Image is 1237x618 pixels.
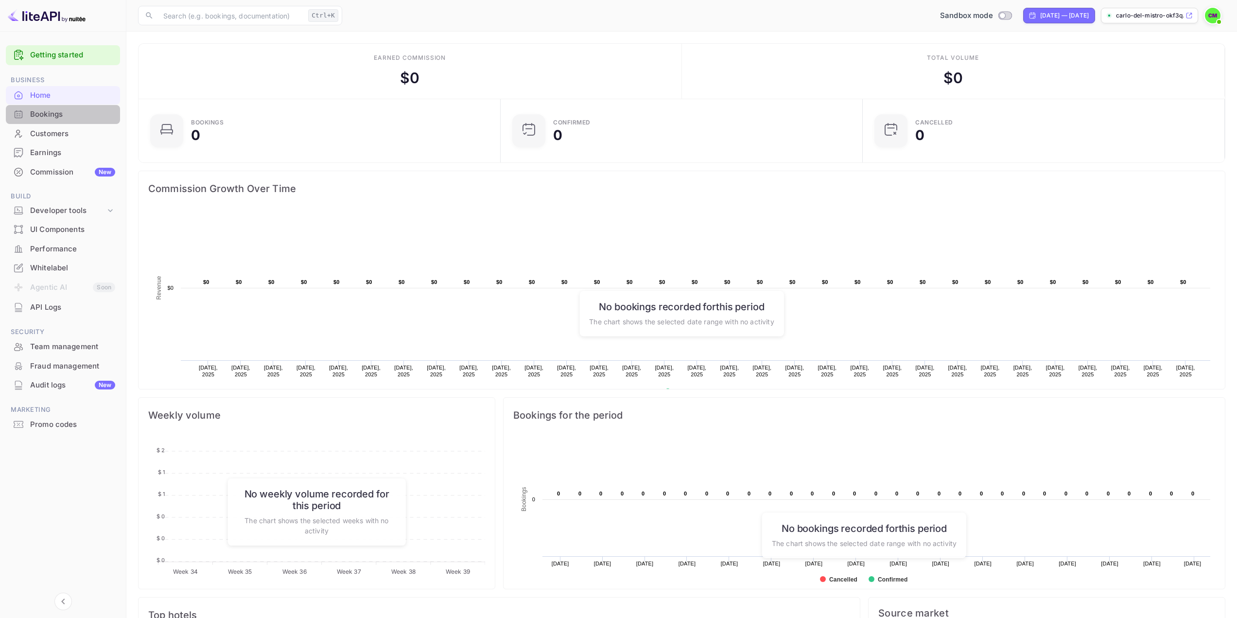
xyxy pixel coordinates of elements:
[158,469,165,476] tspan: $ 1
[621,491,624,496] text: 0
[1191,491,1194,496] text: 0
[883,365,902,377] text: [DATE], 2025
[589,300,774,312] h6: No bookings recorded for this period
[757,279,763,285] text: $0
[400,67,419,89] div: $ 0
[1205,8,1220,23] img: Carlo Del Mistro
[981,365,1000,377] text: [DATE], 2025
[687,365,706,377] text: [DATE], 2025
[30,419,115,430] div: Promo codes
[854,279,861,285] text: $0
[1079,365,1098,377] text: [DATE], 2025
[6,405,120,415] span: Marketing
[958,491,961,496] text: 0
[30,167,115,178] div: Commission
[659,279,665,285] text: $0
[156,276,162,300] text: Revenue
[521,487,527,512] text: Bookings
[679,561,696,566] text: [DATE]
[890,561,907,566] text: [DATE]
[30,50,115,61] a: Getting started
[459,365,478,377] text: [DATE], 2025
[724,279,731,285] text: $0
[431,279,437,285] text: $0
[329,365,348,377] text: [DATE], 2025
[30,224,115,235] div: UI Components
[590,365,609,377] text: [DATE], 2025
[985,279,991,285] text: $0
[1107,491,1110,496] text: 0
[553,120,591,125] div: Confirmed
[6,143,120,162] div: Earnings
[532,496,535,502] text: 0
[6,143,120,161] a: Earnings
[980,491,983,496] text: 0
[6,124,120,143] div: Customers
[594,561,611,566] text: [DATE]
[148,407,485,423] span: Weekly volume
[6,220,120,238] a: UI Components
[6,415,120,434] div: Promo codes
[915,128,924,142] div: 0
[1046,365,1065,377] text: [DATE], 2025
[95,168,115,177] div: New
[705,491,708,496] text: 0
[943,67,963,89] div: $ 0
[6,259,120,277] a: Whitelabel
[6,240,120,258] a: Performance
[948,365,967,377] text: [DATE], 2025
[296,365,315,377] text: [DATE], 2025
[30,109,115,120] div: Bookings
[853,491,856,496] text: 0
[752,365,771,377] text: [DATE], 2025
[362,365,381,377] text: [DATE], 2025
[6,191,120,202] span: Build
[932,561,949,566] text: [DATE]
[157,6,304,25] input: Search (e.g. bookings, documentation)
[832,491,835,496] text: 0
[1017,279,1024,285] text: $0
[6,220,120,239] div: UI Components
[790,491,793,496] text: 0
[374,53,446,62] div: Earned commission
[1016,561,1034,566] text: [DATE]
[6,357,120,376] div: Fraud management
[1085,491,1088,496] text: 0
[6,327,120,337] span: Security
[30,380,115,391] div: Audit logs
[763,561,781,566] text: [DATE]
[6,298,120,317] div: API Logs
[199,365,218,377] text: [DATE], 2025
[936,10,1015,21] div: Switch to Production mode
[655,365,674,377] text: [DATE], 2025
[337,568,361,575] tspan: Week 37
[173,568,198,575] tspan: Week 34
[6,86,120,105] div: Home
[157,513,165,520] tspan: $ 0
[30,205,105,216] div: Developer tools
[1149,491,1152,496] text: 0
[636,561,654,566] text: [DATE]
[54,593,72,610] button: Collapse navigation
[1001,491,1004,496] text: 0
[30,147,115,159] div: Earnings
[6,376,120,394] a: Audit logsNew
[427,365,446,377] text: [DATE], 2025
[30,263,115,274] div: Whitelabel
[561,279,568,285] text: $0
[915,120,953,125] div: CANCELLED
[895,491,898,496] text: 0
[684,491,687,496] text: 0
[1043,491,1046,496] text: 0
[748,491,750,496] text: 0
[1082,279,1089,285] text: $0
[237,515,396,536] p: The chart shows the selected weeks with no activity
[6,124,120,142] a: Customers
[492,365,511,377] text: [DATE], 2025
[557,365,576,377] text: [DATE], 2025
[552,561,569,566] text: [DATE]
[1040,11,1089,20] div: [DATE] — [DATE]
[6,75,120,86] span: Business
[768,491,771,496] text: 0
[811,491,814,496] text: 0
